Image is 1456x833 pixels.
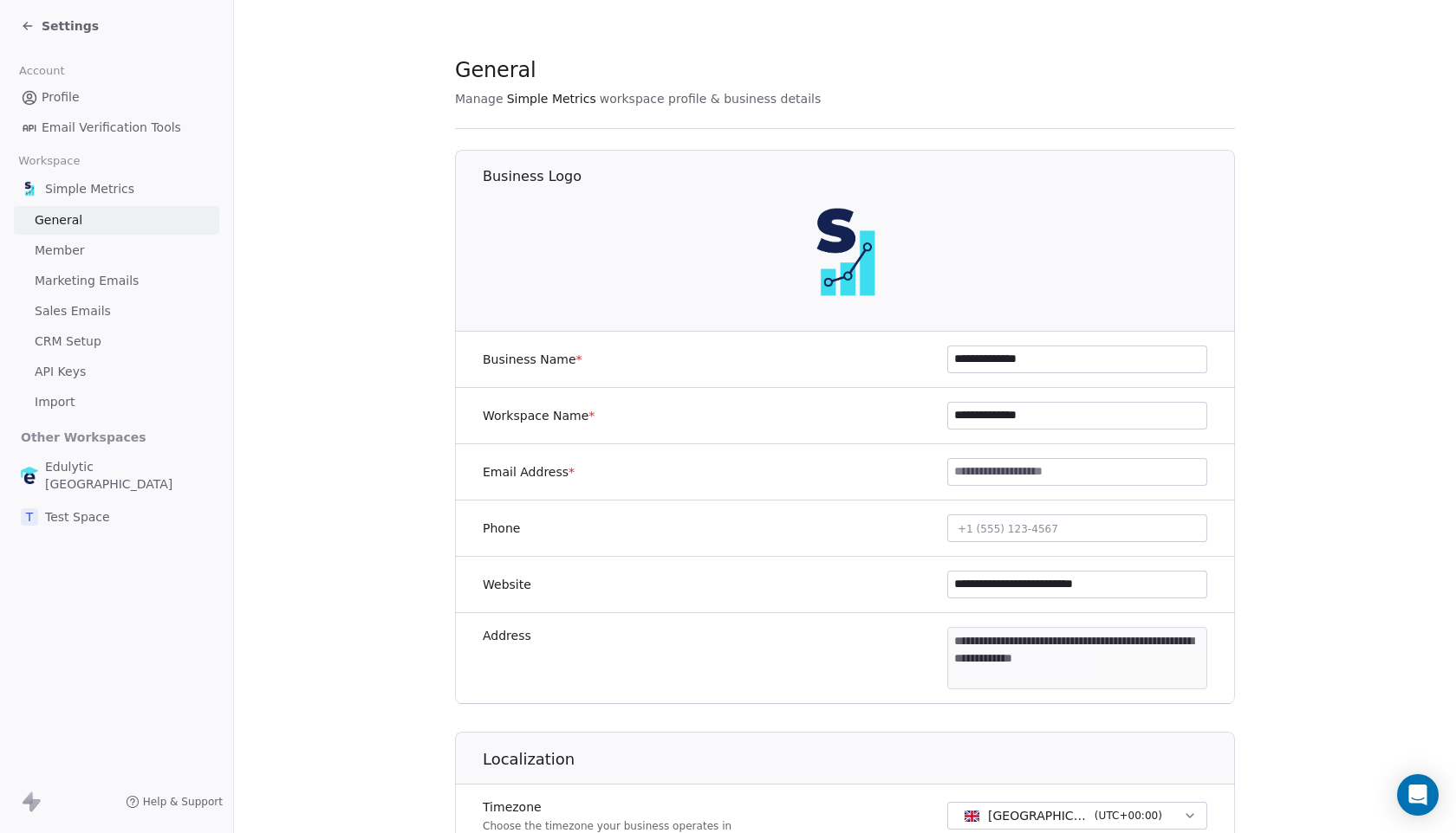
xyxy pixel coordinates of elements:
[21,467,38,484] img: edulytic-mark-retina.png
[21,17,99,35] a: Settings
[483,520,520,537] label: Phone
[14,327,219,356] a: CRM Setup
[1095,808,1162,823] span: ( UTC+00:00 )
[483,749,1236,770] h1: Localization
[35,272,139,290] span: Marketing Emails
[126,795,223,809] a: Help & Support
[455,90,504,107] span: Manage
[14,206,219,235] a: General
[42,88,80,107] span: Profile
[35,363,86,381] span: API Keys
[483,463,575,481] label: Email Address
[483,167,1236,186] h1: Business Logo
[45,180,134,197] span: Simple Metrics
[45,458,212,493] span: Edulytic [GEOGRAPHIC_DATA]
[14,297,219,326] a: Sales Emails
[11,148,88,174] span: Workspace
[947,514,1207,542] button: +1 (555) 123-4567
[35,333,101,351] span: CRM Setup
[35,242,85,260] span: Member
[35,211,82,229] span: General
[14,358,219,386] a: API Keys
[958,523,1058,535] span: +1 (555) 123-4567
[14,236,219,265] a: Member
[14,113,219,142] a: Email Verification Tools
[600,90,822,107] span: workspace profile & business details
[14,423,153,451] span: Other Workspaces
[21,508,38,526] span: T
[42,119,181,137] span: Email Verification Tools
[14,388,219,416] a: Import
[483,798,731,816] label: Timezone
[947,802,1207,830] button: [GEOGRAPHIC_DATA] - GMT(UTC+00:00)
[988,807,1088,824] span: [GEOGRAPHIC_DATA] - GMT
[143,795,223,809] span: Help & Support
[11,58,72,84] span: Account
[35,393,75,411] span: Import
[483,351,582,368] label: Business Name
[790,197,901,307] img: sm-oviond-logo.png
[35,302,111,320] span: Sales Emails
[14,83,219,112] a: Profile
[483,627,531,644] label: Address
[1397,774,1439,816] div: Open Intercom Messenger
[45,508,110,526] span: Test Space
[483,407,595,424] label: Workspace Name
[21,180,38,197] img: sm-oviond-logo.png
[14,267,219,295] a: Marketing Emails
[42,17,99,35] span: Settings
[507,90,596,107] span: Simple Metrics
[455,57,536,83] span: General
[483,819,731,833] p: Choose the timezone your business operates in
[483,576,531,593] label: Website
